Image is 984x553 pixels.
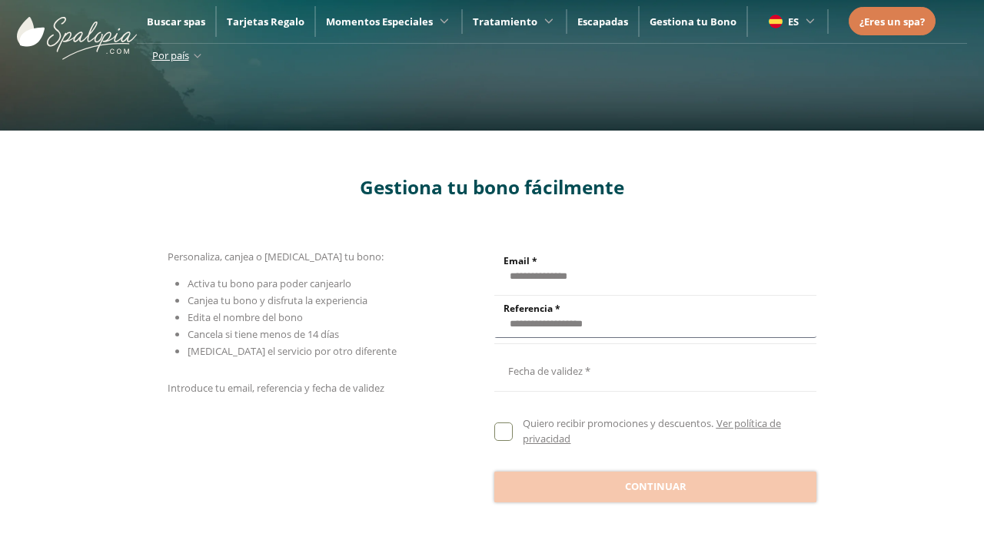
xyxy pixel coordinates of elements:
[188,310,303,324] span: Edita el nombre del bono
[859,15,925,28] span: ¿Eres un spa?
[494,472,816,502] button: Continuar
[147,15,205,28] a: Buscar spas
[188,276,351,290] span: Activa tu bono para poder canjearlo
[360,174,624,200] span: Gestiona tu bono fácilmente
[188,327,339,341] span: Cancela si tiene menos de 14 días
[168,381,384,395] span: Introduce tu email, referencia y fecha de validez
[152,48,189,62] span: Por país
[523,416,780,445] a: Ver política de privacidad
[188,293,367,307] span: Canjea tu bono y disfruta la experiencia
[650,15,736,28] a: Gestiona tu Bono
[577,15,628,28] a: Escapadas
[17,2,137,60] img: ImgLogoSpalopia.BvClDcEz.svg
[523,416,713,430] span: Quiero recibir promociones y descuentos.
[625,479,686,495] span: Continuar
[227,15,304,28] a: Tarjetas Regalo
[168,250,384,263] span: Personaliza, canjea o [MEDICAL_DATA] tu bono:
[859,13,925,30] a: ¿Eres un spa?
[188,344,397,358] span: [MEDICAL_DATA] el servicio por otro diferente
